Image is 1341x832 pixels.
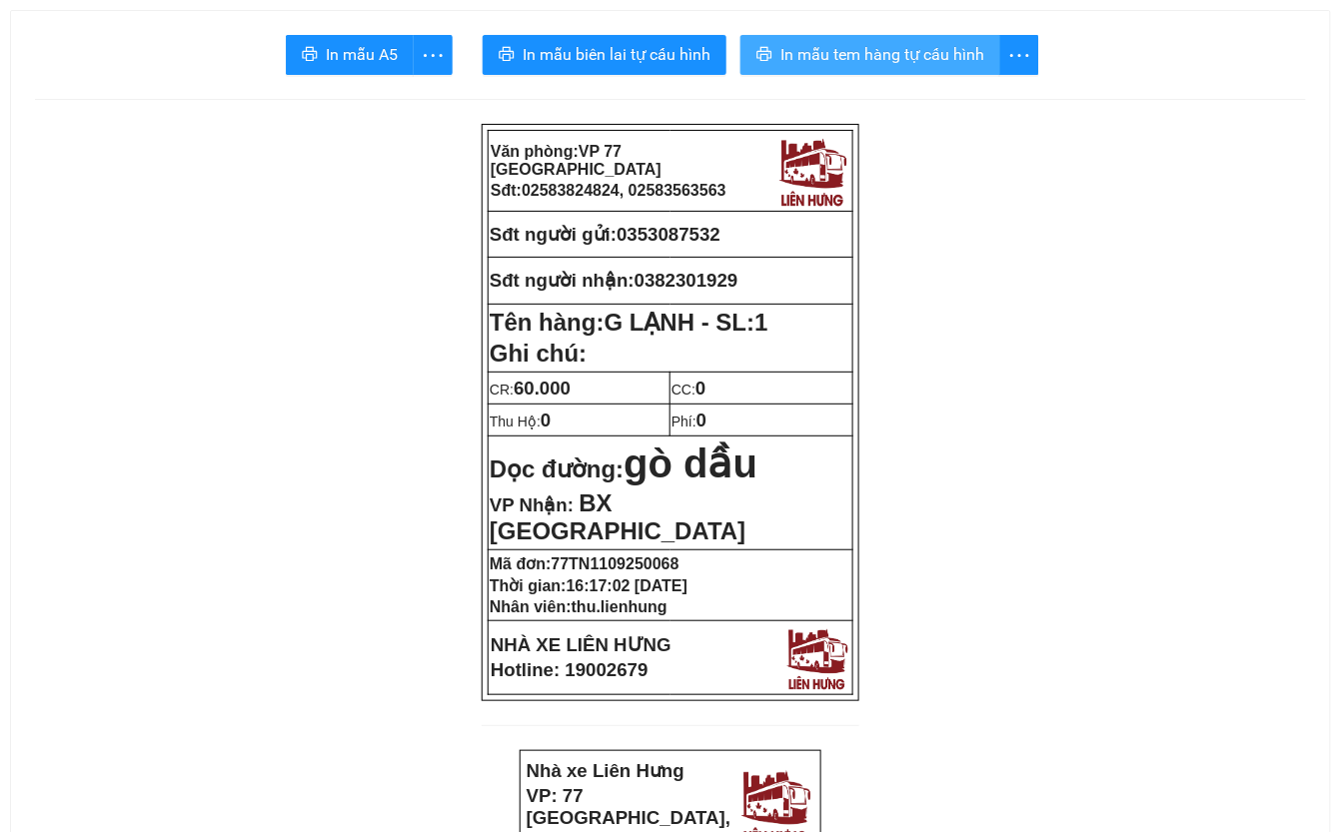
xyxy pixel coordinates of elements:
[7,142,72,157] strong: Người gửi:
[605,309,768,336] span: G LẠNH - SL:
[491,143,662,178] span: VP 77 [GEOGRAPHIC_DATA]
[215,14,293,97] img: logo
[572,598,668,615] span: thu.lienhung
[782,623,851,692] img: logo
[671,382,706,398] span: CC:
[567,577,688,594] span: 16:17:02 [DATE]
[490,414,551,429] span: Thu Hộ:
[671,414,706,429] span: Phí:
[774,133,850,209] img: logo
[413,35,453,75] button: more
[490,494,574,515] span: VP Nhận:
[7,10,165,31] strong: Nhà xe Liên Hưng
[490,382,571,398] span: CR:
[617,224,720,245] span: 0353087532
[490,309,768,336] strong: Tên hàng:
[490,489,745,544] span: BX [GEOGRAPHIC_DATA]
[999,35,1039,75] button: more
[326,42,398,67] span: In mẫu A5
[754,309,767,336] span: 1
[522,182,726,199] span: 02583824824, 02583563563
[635,270,738,291] span: 0382301929
[490,455,757,482] strong: Dọc đường:
[491,143,662,178] strong: Văn phòng:
[695,378,705,399] span: 0
[740,35,1000,75] button: printerIn mẫu tem hàng tự cấu hình
[491,182,726,199] strong: Sđt:
[490,270,635,291] strong: Sđt người nhận:
[624,441,757,485] span: gò dầu
[514,378,571,399] span: 60.000
[491,634,671,655] strong: NHÀ XE LIÊN HƯNG
[523,42,710,67] span: In mẫu biên lai tự cấu hình
[82,108,218,129] strong: Phiếu gửi hàng
[490,577,687,594] strong: Thời gian:
[552,555,679,572] span: 77TN1109250068
[527,760,684,781] strong: Nhà xe Liên Hưng
[499,46,515,65] span: printer
[146,142,275,157] strong: SĐT gửi:
[483,35,726,75] button: printerIn mẫu biên lai tự cấu hình
[286,35,414,75] button: printerIn mẫu A5
[414,43,452,68] span: more
[756,46,772,65] span: printer
[490,598,668,615] strong: Nhân viên:
[490,555,679,572] strong: Mã đơn:
[780,42,984,67] span: In mẫu tem hàng tự cấu hình
[1000,43,1038,68] span: more
[490,340,587,367] span: Ghi chú:
[541,410,551,430] span: 0
[696,410,706,430] span: 0
[7,35,212,100] strong: VP: 77 [GEOGRAPHIC_DATA], [GEOGRAPHIC_DATA]
[490,224,617,245] strong: Sđt người gửi:
[201,142,275,157] span: 0353087532
[302,46,318,65] span: printer
[491,659,649,680] strong: Hotline: 19002679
